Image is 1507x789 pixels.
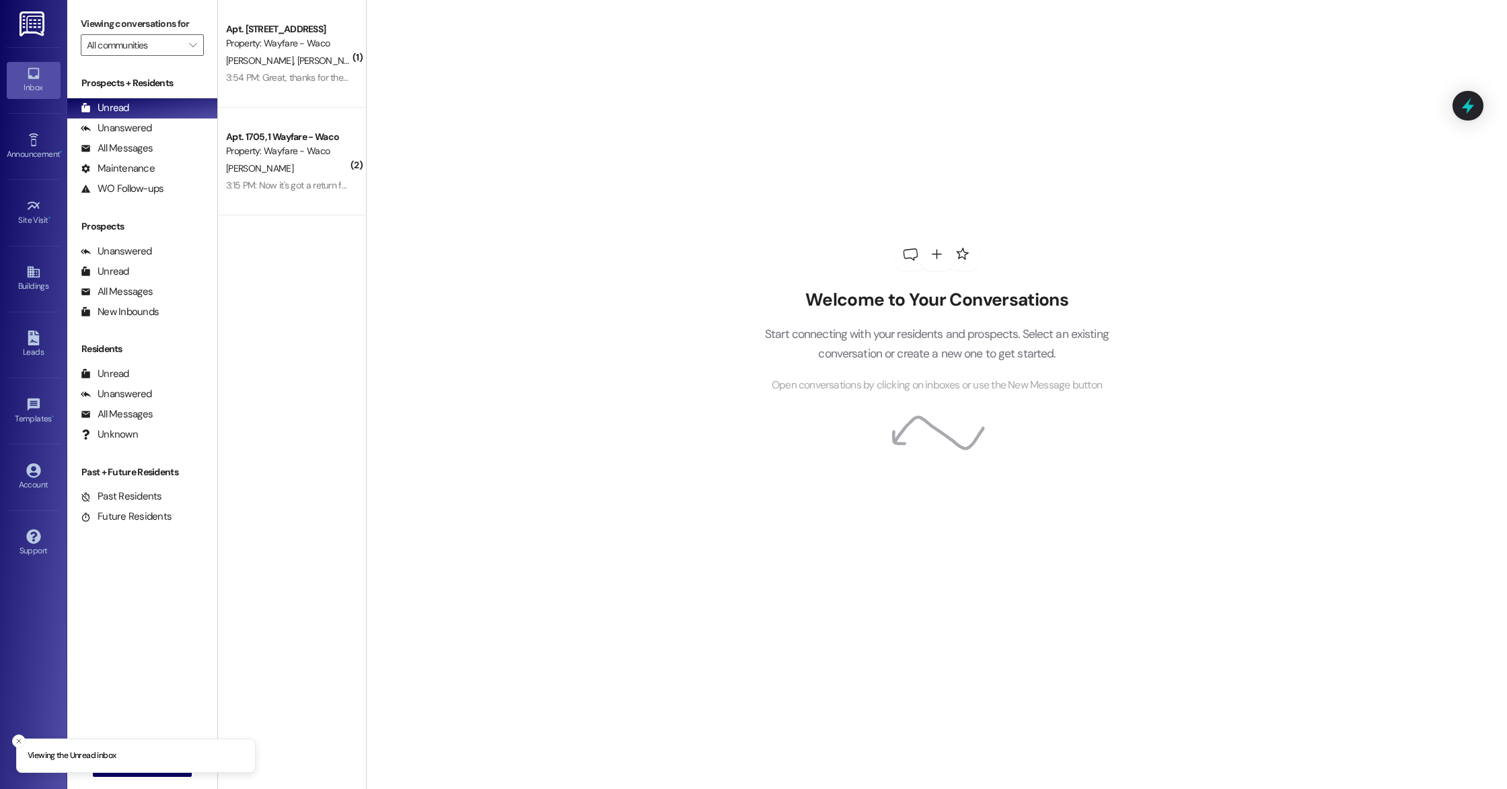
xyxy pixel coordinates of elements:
[52,412,54,421] span: •
[81,510,172,524] div: Future Residents
[7,327,61,363] a: Leads
[226,55,297,67] span: [PERSON_NAME]
[81,182,163,196] div: WO Follow-ups
[81,407,153,421] div: All Messages
[81,305,159,319] div: New Inbounds
[81,101,129,115] div: Unread
[772,377,1102,394] span: Open conversations by clicking on inboxes or use the New Message button
[226,179,412,191] div: 3:15 PM: Now it's got a return fee and a late fee...
[744,324,1129,363] p: Start connecting with your residents and prospects. Select an existing conversation or create a n...
[67,465,217,479] div: Past + Future Residents
[7,525,61,561] a: Support
[81,121,152,135] div: Unanswered
[20,11,47,36] img: ResiDesk Logo
[81,162,155,176] div: Maintenance
[226,71,376,83] div: 3:54 PM: Great, thanks for the update!
[81,244,152,259] div: Unanswered
[7,261,61,297] a: Buildings
[81,13,204,34] label: Viewing conversations for
[7,195,61,231] a: Site Visit •
[226,144,351,158] div: Property: Wayfare - Waco
[226,36,351,50] div: Property: Wayfare - Waco
[12,734,26,748] button: Close toast
[87,34,182,56] input: All communities
[7,393,61,430] a: Templates •
[226,22,351,36] div: Apt. [STREET_ADDRESS]
[81,285,153,299] div: All Messages
[226,162,293,174] span: [PERSON_NAME]
[67,342,217,356] div: Residents
[81,265,129,279] div: Unread
[81,367,129,381] div: Unread
[48,213,50,223] span: •
[81,427,138,442] div: Unknown
[67,76,217,90] div: Prospects + Residents
[226,130,351,144] div: Apt. 1705, 1 Wayfare - Waco
[744,289,1129,311] h2: Welcome to Your Conversations
[297,55,364,67] span: [PERSON_NAME]
[189,40,196,50] i: 
[81,489,162,504] div: Past Residents
[67,219,217,234] div: Prospects
[7,62,61,98] a: Inbox
[28,750,116,762] p: Viewing the Unread inbox
[81,387,152,401] div: Unanswered
[60,147,62,157] span: •
[7,459,61,495] a: Account
[81,141,153,156] div: All Messages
